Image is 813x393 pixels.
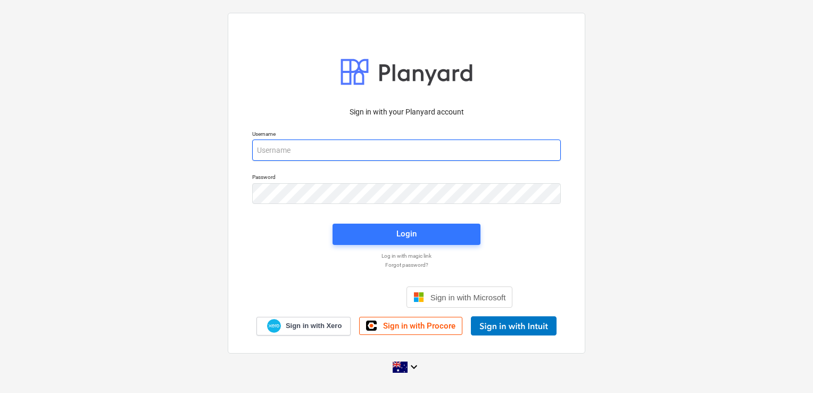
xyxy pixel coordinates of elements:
iframe: Chat Widget [760,342,813,393]
p: Username [252,130,561,140]
span: Sign in with Xero [286,321,342,331]
button: Login [333,224,480,245]
p: Password [252,174,561,183]
i: keyboard_arrow_down [408,361,420,373]
input: Username [252,140,561,161]
img: Xero logo [267,319,281,333]
span: Sign in with Procore [383,321,455,331]
a: Log in with magic link [247,252,566,259]
div: Login [396,227,417,241]
a: Sign in with Xero [256,317,351,335]
p: Sign in with your Planyard account [252,107,561,118]
a: Sign in with Procore [359,317,462,335]
a: Forgot password? [247,261,566,268]
iframe: Sign in with Google Button [295,285,403,309]
span: Sign in with Microsoft [430,293,506,302]
img: Microsoft logo [413,292,424,302]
